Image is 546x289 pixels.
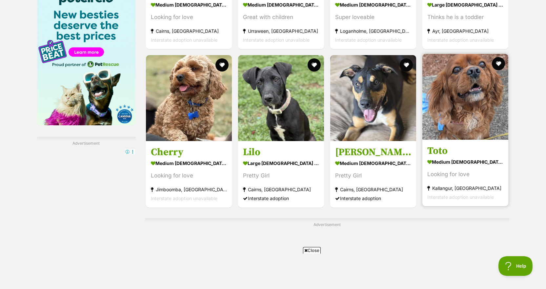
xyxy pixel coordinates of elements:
iframe: Advertisement [154,256,393,286]
strong: Ayr, [GEOGRAPHIC_DATA] [427,26,503,35]
strong: Jimboomba, [GEOGRAPHIC_DATA] [151,185,227,194]
button: favourite [492,57,505,70]
strong: large [DEMOGRAPHIC_DATA] Dog [243,158,319,168]
strong: Cairns, [GEOGRAPHIC_DATA] [335,185,411,194]
a: Toto medium [DEMOGRAPHIC_DATA] Dog Looking for love Kallangur, [GEOGRAPHIC_DATA] Interstate adopt... [422,140,508,206]
iframe: Help Scout Beacon - Open [498,256,533,276]
strong: Cairns, [GEOGRAPHIC_DATA] [151,26,227,35]
div: Pretty Girl [335,171,411,180]
div: Looking for love [151,12,227,21]
h3: [PERSON_NAME] [335,146,411,158]
div: Pretty Girl [243,171,319,180]
button: favourite [308,58,321,72]
img: Cherry - Cavalier King Charles Spaniel x Poodle (Miniature) Dog [146,55,232,141]
strong: Loganholme, [GEOGRAPHIC_DATA] [335,26,411,35]
strong: medium [DEMOGRAPHIC_DATA] Dog [335,158,411,168]
a: [PERSON_NAME] medium [DEMOGRAPHIC_DATA] Dog Pretty Girl Cairns, [GEOGRAPHIC_DATA] Interstate adop... [330,141,416,208]
strong: Kallangur, [GEOGRAPHIC_DATA] [427,184,503,193]
a: Cherry medium [DEMOGRAPHIC_DATA] Dog Looking for love Jimboomba, [GEOGRAPHIC_DATA] Interstate ado... [146,141,232,208]
div: Looking for love [427,170,503,179]
div: Interstate adoption [243,194,319,203]
div: Great with children [243,12,319,21]
img: Nyree - Catahoula Leopard Dog [330,55,416,141]
span: Interstate adoption unavailable [335,37,402,42]
span: Interstate adoption unavailable [151,196,217,201]
span: Interstate adoption unavailable [151,37,217,42]
h3: Lilo [243,146,319,158]
strong: medium [DEMOGRAPHIC_DATA] Dog [427,157,503,167]
button: favourite [215,58,229,72]
button: favourite [400,58,413,72]
img: Lilo - Irish Wolfhound Dog [238,55,324,141]
img: Toto - Cavalier King Charles Spaniel Dog [422,54,508,140]
h3: Cherry [151,146,227,158]
span: Interstate adoption unavailable [427,194,494,200]
span: Close [303,247,321,254]
div: Interstate adoption [335,194,411,203]
span: Interstate adoption unavailable [427,37,494,42]
div: Thinks he is a toddler [427,12,503,21]
h3: Toto [427,145,503,157]
div: Looking for love [151,171,227,180]
span: Interstate adoption unavailable [243,37,310,42]
div: Super loveable [335,12,411,21]
strong: medium [DEMOGRAPHIC_DATA] Dog [151,158,227,168]
strong: Urraween, [GEOGRAPHIC_DATA] [243,26,319,35]
strong: Cairns, [GEOGRAPHIC_DATA] [243,185,319,194]
a: Lilo large [DEMOGRAPHIC_DATA] Dog Pretty Girl Cairns, [GEOGRAPHIC_DATA] Interstate adoption [238,141,324,208]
